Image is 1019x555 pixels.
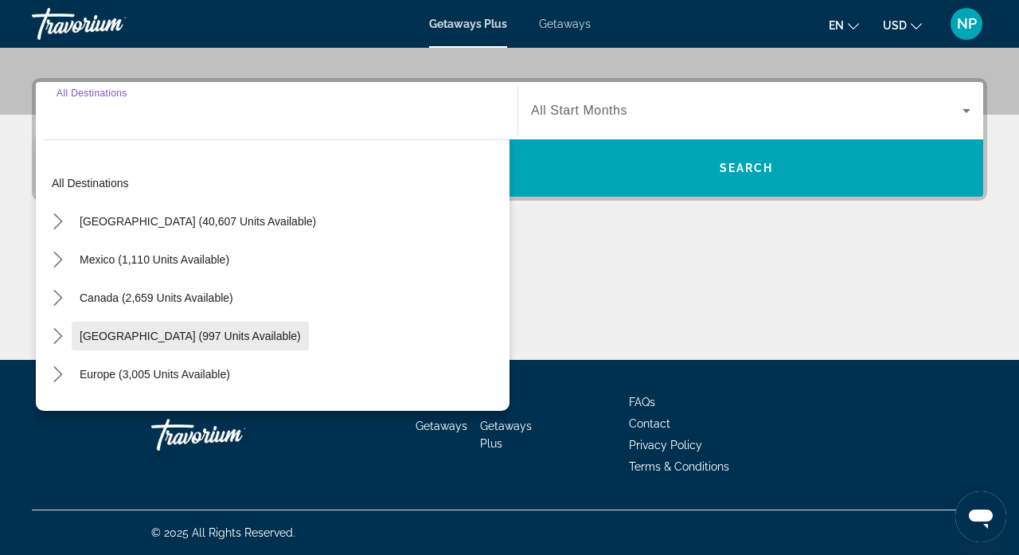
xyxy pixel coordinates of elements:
[509,139,983,197] button: Search
[957,16,977,32] span: NP
[629,439,702,451] a: Privacy Policy
[44,361,72,389] button: Toggle Europe (3,005 units available) submenu
[629,396,655,408] a: FAQs
[531,104,627,117] span: All Start Months
[80,291,233,304] span: Canada (2,659 units available)
[44,284,72,312] button: Toggle Canada (2,659 units available) submenu
[32,3,191,45] a: Travorium
[480,420,532,450] a: Getaways Plus
[429,18,507,30] a: Getaways Plus
[829,19,844,32] span: en
[44,322,72,350] button: Toggle Caribbean & Atlantic Islands (997 units available) submenu
[72,245,237,274] button: Select destination: Mexico (1,110 units available)
[80,368,230,381] span: Europe (3,005 units available)
[44,246,72,274] button: Toggle Mexico (1,110 units available) submenu
[72,398,236,427] button: Select destination: Australia (236 units available)
[829,14,859,37] button: Change language
[883,14,922,37] button: Change currency
[57,88,127,98] span: All Destinations
[57,102,497,121] input: Select destination
[416,420,467,432] a: Getaways
[36,131,509,411] div: Destination options
[80,330,301,342] span: [GEOGRAPHIC_DATA] (997 units available)
[36,82,983,197] div: Search widget
[44,208,72,236] button: Toggle United States (40,607 units available) submenu
[72,283,241,312] button: Select destination: Canada (2,659 units available)
[72,207,324,236] button: Select destination: United States (40,607 units available)
[44,169,509,197] button: Select destination: All destinations
[52,177,129,190] span: All destinations
[80,253,229,266] span: Mexico (1,110 units available)
[72,322,309,350] button: Select destination: Caribbean & Atlantic Islands (997 units available)
[946,7,987,41] button: User Menu
[72,360,238,389] button: Select destination: Europe (3,005 units available)
[44,399,72,427] button: Toggle Australia (236 units available) submenu
[720,162,774,174] span: Search
[80,215,316,228] span: [GEOGRAPHIC_DATA] (40,607 units available)
[539,18,591,30] a: Getaways
[955,491,1006,542] iframe: Button to launch messaging window
[883,19,907,32] span: USD
[629,417,670,430] a: Contact
[151,411,310,459] a: Go Home
[151,526,295,539] span: © 2025 All Rights Reserved.
[629,460,729,473] a: Terms & Conditions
